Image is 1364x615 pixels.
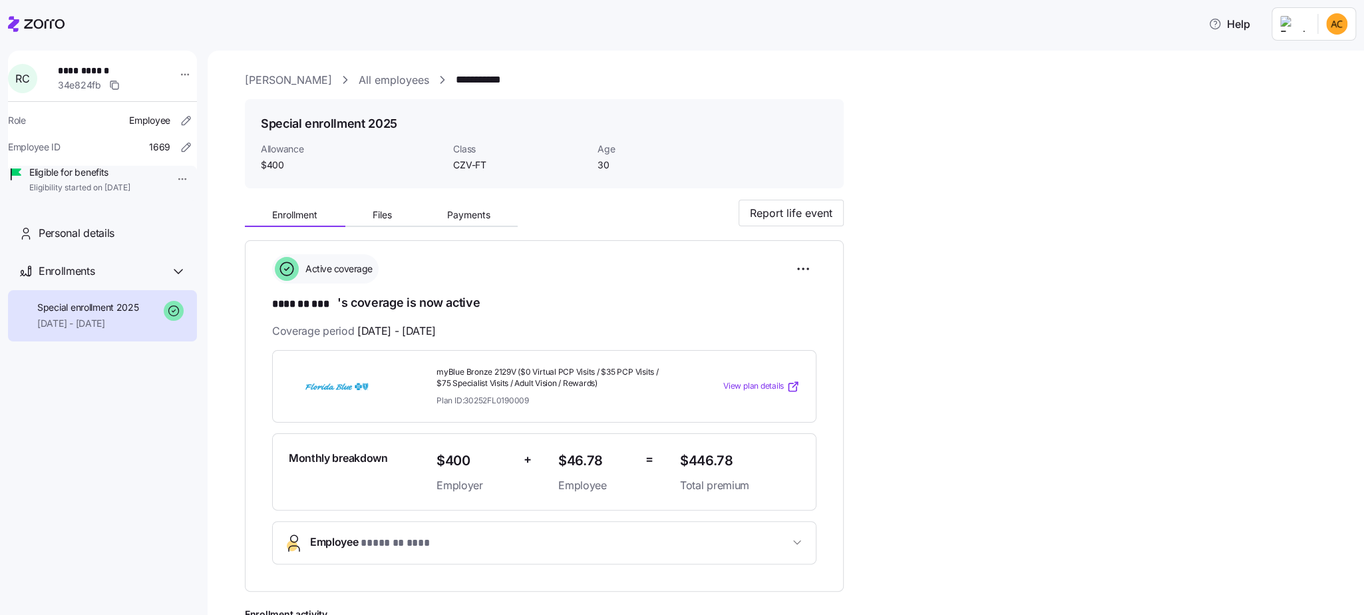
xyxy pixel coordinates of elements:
span: Eligible for benefits [29,166,130,179]
span: R C [15,73,29,84]
span: Age [597,142,731,156]
img: 73cb5fcb97e4e55e33d00a8b5270766a [1326,13,1347,35]
a: All employees [359,72,429,89]
h1: 's coverage is now active [272,294,816,313]
a: [PERSON_NAME] [245,72,332,89]
span: Files [373,210,392,220]
span: Employee ID [8,140,61,154]
span: myBlue Bronze 2129V ($0 Virtual PCP Visits / $35 PCP Visits / $75 Specialist Visits / Adult Visio... [436,367,669,389]
span: Active coverage [301,262,373,276]
span: Enrollments [39,263,94,280]
span: Enrollment [272,210,317,220]
span: Help [1208,16,1250,32]
span: + [524,450,532,469]
img: Florida Blue [289,371,385,402]
span: = [645,450,653,469]
span: 1669 [149,140,170,154]
span: Employee [558,477,635,494]
span: 30 [597,158,731,172]
span: Eligibility started on [DATE] [29,182,130,194]
span: Allowance [261,142,442,156]
span: $400 [436,450,513,472]
h1: Special enrollment 2025 [261,115,397,132]
span: CZV-FT [453,158,587,172]
span: Personal details [39,225,114,242]
span: Employee [310,534,432,552]
span: $46.78 [558,450,635,472]
button: Report life event [739,200,844,226]
span: Coverage period [272,323,436,339]
span: [DATE] - [DATE] [37,317,139,330]
span: Payments [447,210,490,220]
span: Report life event [750,205,832,221]
a: View plan details [723,380,800,393]
span: [DATE] - [DATE] [357,323,436,339]
span: Total premium [680,477,800,494]
span: View plan details [723,380,784,393]
span: Role [8,114,26,127]
button: Help [1198,11,1261,37]
span: Monthly breakdown [289,450,388,467]
span: Special enrollment 2025 [37,301,139,314]
span: Employer [436,477,513,494]
span: Plan ID: 30252FL0190009 [436,395,529,406]
span: $446.78 [680,450,800,472]
span: $400 [261,158,442,172]
span: 34e824fb [58,79,101,92]
span: Class [453,142,587,156]
img: Employer logo [1280,16,1307,32]
span: Employee [129,114,170,127]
